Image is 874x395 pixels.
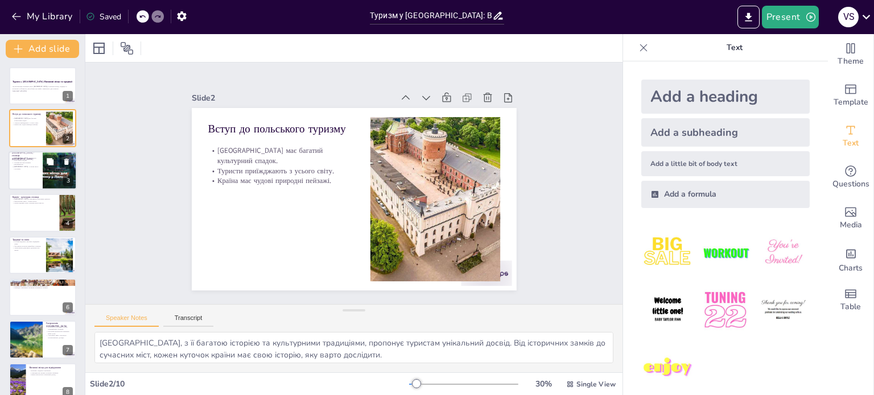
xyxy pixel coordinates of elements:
div: Add images, graphics, shapes or video [828,198,873,239]
p: Святкування дозволяють дізнатися про звичаї. [13,247,43,251]
p: Вавельський замок - символ міста. [13,200,56,202]
div: Add a heading [641,80,810,114]
p: Природа є важливою частиною польського туризму. [13,287,73,289]
p: [GEOGRAPHIC_DATA] має багатий культурний спадок. [13,117,43,121]
p: Польська кухня відома своїми традиційними стравами. [46,326,73,330]
p: Польща славиться своїми природними пейзажами. [13,282,73,285]
p: Атмосфера кафе є частиною гастрономічного досвіду. [46,335,73,339]
div: Get real-time input from your audience [828,157,873,198]
span: Theme [838,55,864,68]
div: Change the overall theme [828,34,873,75]
img: 5.jpeg [699,284,752,336]
div: V S [838,7,859,27]
span: Media [840,219,862,231]
p: Країна має чудові природні пейзажі. [13,123,43,126]
button: Speaker Notes [94,314,159,327]
p: [GEOGRAPHIC_DATA] - сучасне місто з історією. [12,165,39,169]
p: Фестиваль культури приваблює туристів. [13,245,43,247]
div: 4 [63,218,73,228]
p: Замки пропонують унікальний досвід. [29,373,73,376]
button: Duplicate Slide [43,155,57,168]
button: Add slide [6,40,79,58]
div: 7 [63,345,73,355]
p: Національні парки пропонують багато активностей. [13,285,73,287]
p: Краків - культурна столиця [13,196,56,199]
div: 4 [9,194,76,231]
button: My Library [9,7,77,26]
p: Ця презентація розкриває красу [GEOGRAPHIC_DATA], її визначні місця, традиції та культурні особли... [13,86,73,90]
div: Add a table [828,280,873,321]
img: 7.jpeg [641,342,694,394]
div: 30 % [530,379,557,389]
p: [GEOGRAPHIC_DATA] має багатий культурний спадок. [12,157,39,161]
img: 3.jpeg [757,226,810,279]
p: Вступ до польського туризму [263,47,390,145]
p: Польща відзначає численні традиційні свята. [13,240,43,244]
div: Slide 2 [270,14,439,142]
div: Slide 2 / 10 [90,379,409,389]
div: Saved [86,11,121,22]
img: 2.jpeg [699,226,752,279]
p: [GEOGRAPHIC_DATA] - столиця [GEOGRAPHIC_DATA] [12,151,39,160]
button: Transcript [163,314,214,327]
img: 4.jpeg [641,284,694,336]
div: Add ready made slides [828,75,873,116]
div: 1 [63,91,73,101]
div: Add a formula [641,181,810,208]
button: V S [838,6,859,28]
p: Туристи приїжджають з усього світу. [240,83,364,177]
p: Туристи приїжджають з усього світу. [13,121,43,123]
p: [GEOGRAPHIC_DATA] є важливим культурним центром. [13,198,56,201]
strong: Туризм у [GEOGRAPHIC_DATA]: Визначні місця та традиції [13,81,72,84]
p: Визначні місця для відвідування [29,365,73,369]
button: Delete Slide [60,155,73,168]
div: 1 [9,67,76,105]
p: Величка є відомою пам'яткою. [29,369,73,372]
span: Text [843,137,859,149]
p: Гастрономія [GEOGRAPHIC_DATA] [46,322,73,328]
div: 3 [9,151,77,190]
div: 6 [63,302,73,313]
span: Charts [839,262,863,275]
div: Add a little bit of body text [641,151,810,176]
p: Традиції та свята [13,238,43,241]
p: Вступ до польського туризму [13,112,43,115]
span: Template [834,96,868,109]
button: Present [762,6,819,28]
div: 6 [9,278,76,316]
p: Text [653,34,817,61]
div: 5 [9,236,76,274]
div: 2 [9,109,76,147]
p: Архітектура міста вражає різноманіттям. [12,161,39,165]
p: Generated with [URL] [13,90,73,92]
p: Освенцим має велике історичне значення. [29,372,73,374]
img: 1.jpeg [641,226,694,279]
img: 6.jpeg [757,284,810,336]
span: Questions [832,178,869,190]
div: 2 [63,134,73,144]
span: Table [840,301,861,313]
div: 5 [63,260,73,271]
div: 7 [9,321,76,358]
div: Layout [90,39,108,57]
input: Insert title [370,7,492,24]
div: Add charts and graphs [828,239,873,280]
p: Краків відомий своєю архітектурною красою. [13,202,56,205]
p: [GEOGRAPHIC_DATA] має багатий культурний спадок. [246,67,376,169]
div: Add a subheading [641,118,810,147]
button: Export to PowerPoint [737,6,760,28]
div: Add text boxes [828,116,873,157]
p: Країна має чудові природні пейзажі. [234,92,358,185]
p: Ресторани пропонують широкий вибір страв. [46,331,73,335]
p: Природні краєвиди [GEOGRAPHIC_DATA] [13,280,73,284]
div: 3 [63,176,73,186]
textarea: [GEOGRAPHIC_DATA], з її багатою історією та культурними традиціями, пропонує туристам унікальний ... [94,332,613,363]
span: Position [120,41,134,55]
span: Single View [576,380,616,389]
